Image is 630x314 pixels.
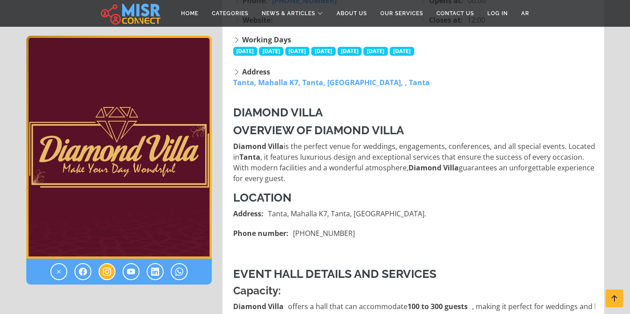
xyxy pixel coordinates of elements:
[481,5,515,22] a: Log in
[233,47,258,56] span: [DATE]
[205,5,255,22] a: Categories
[101,2,161,25] img: main.misr_connect
[233,284,281,297] strong: Capacity:
[233,208,595,219] li: Tanta, Mahalla K7, Tanta, [GEOGRAPHIC_DATA].
[262,9,315,17] span: News & Articles
[233,228,595,239] li: [PHONE_NUMBER]
[233,208,264,219] strong: Address:
[233,141,595,184] p: is the perfect venue for weddings, engagements, conferences, and all special events. Located in ,...
[363,47,388,56] span: [DATE]
[285,47,310,56] span: [DATE]
[174,5,205,22] a: Home
[242,35,291,45] strong: Working Days
[259,47,284,56] span: [DATE]
[233,191,292,204] strong: Location
[26,36,212,259] img: Diamond Villa
[233,106,323,119] strong: Diamond Villa
[233,301,284,312] strong: Diamond Villa
[242,67,270,77] strong: Address
[515,5,536,22] a: AR
[26,36,212,259] div: 1 / 1
[338,47,362,56] span: [DATE]
[233,124,404,137] strong: Overview of Diamond Villa
[374,5,430,22] a: Our Services
[233,228,288,239] strong: Phone number:
[233,141,284,151] strong: Diamond Villa
[390,47,414,56] span: [DATE]
[233,301,595,312] li: offers a hall that can accommodate , making it perfect for weddings and large events.
[311,47,336,56] span: [DATE]
[330,5,374,22] a: About Us
[408,301,468,312] strong: 100 to 300 guests
[408,163,459,173] strong: Diamond Villa
[233,78,430,87] a: Tanta, Mahalla K7, Tanta, [GEOGRAPHIC_DATA], , Tanta
[233,267,436,281] strong: Event Hall Details and Services
[255,5,330,22] a: News & Articles
[430,5,481,22] a: Contact Us
[239,152,260,162] strong: Tanta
